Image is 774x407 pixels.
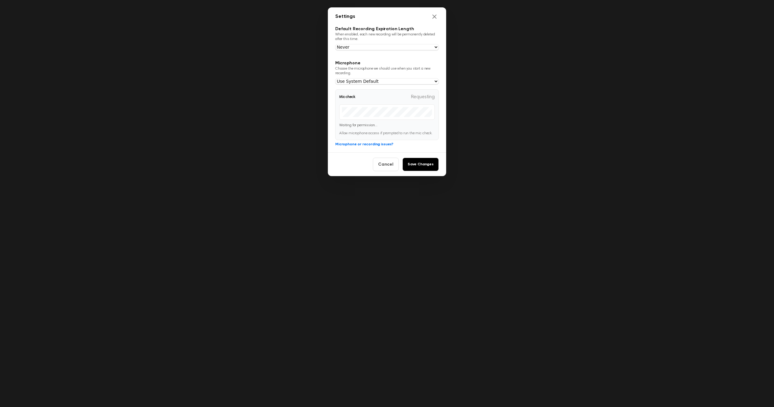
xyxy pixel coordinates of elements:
span: Waiting for permission... [339,123,377,127]
h3: Microphone [335,60,439,66]
h2: Settings [335,13,355,20]
button: Save Changes [402,158,439,171]
p: Choose the microphone we should use when you start a new recording. [335,66,439,76]
span: Mic check [339,94,355,100]
span: Requesting [411,93,435,101]
button: Cancel [373,158,399,171]
button: Microphone or recording issues? [335,142,393,147]
button: Close settings [430,12,439,21]
h3: Default Recording Expiration Length [335,26,439,32]
p: When enabled, each new recording will be permanently deleted after this time. [335,32,439,42]
p: Allow microphone access if prompted to run the mic check. [339,131,435,136]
